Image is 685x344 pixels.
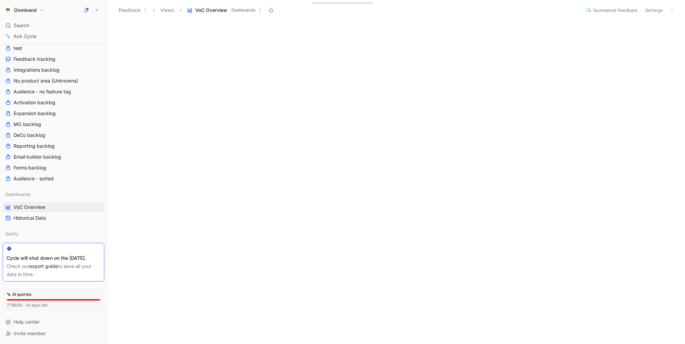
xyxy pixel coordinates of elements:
span: Dashboards [231,7,255,14]
a: Audience - sorted [3,174,104,184]
a: test [3,43,104,53]
div: DashboardsVoC OverviewHistorical Data [3,189,104,223]
span: Email builder backlog [14,153,61,160]
div: Check our to save all your data in time. [6,262,101,278]
a: Expansion backlog [3,108,104,119]
span: MO backlog [14,121,41,128]
span: Historical Data [14,215,46,221]
span: Feedback tracking [14,56,55,62]
button: Settings [642,5,666,15]
span: Audience - no feature tag [14,88,71,95]
button: Summarize Feedback [583,5,641,15]
span: test [14,45,22,52]
a: Ask Cycle [3,31,104,41]
div: Search [3,20,104,31]
div: Cycle will shut down on the [DATE]. [6,254,101,262]
span: Forms backlog [14,164,46,171]
a: Email builder backlog [3,152,104,162]
span: Integrations backlog [14,67,59,73]
button: Views [157,5,177,15]
button: VoC OverviewDashboards [184,5,265,15]
a: VoC Overview [3,202,104,212]
span: Help center [14,319,39,325]
div: 7796/50 · 14 days left [7,302,48,309]
span: Search [14,21,29,30]
a: Activation backlog [3,97,104,108]
span: Invite member [14,330,46,336]
span: VoC Overview [14,204,45,211]
span: Dashboards [5,191,31,198]
span: Sanity [5,230,18,237]
a: Audience - no feature tag [3,87,104,97]
a: Reporting backlog [3,141,104,151]
button: Feedback [116,5,151,15]
a: MO backlog [3,119,104,129]
span: Activation backlog [14,99,55,106]
span: Reporting backlog [14,143,55,149]
span: Audience - sorted [14,175,54,182]
div: Dashboards [3,189,104,199]
a: Feedback tracking [3,54,104,64]
a: No product area (Unknowns) [3,76,104,86]
div: Sanity [3,229,104,241]
button: OmnisendOmnisend [3,5,46,15]
span: Expansion backlog [14,110,56,117]
span: No product area (Unknowns) [14,77,78,84]
span: VoC Overview [195,7,227,14]
img: Omnisend [4,7,11,14]
div: AI queries [7,291,31,298]
div: Sanity [3,229,104,239]
div: Help center [3,317,104,327]
a: Integrations backlog [3,65,104,75]
h1: Omnisend [14,7,37,13]
span: DeCo backlog [14,132,45,139]
a: Forms backlog [3,163,104,173]
span: Ask Cycle [14,32,36,40]
a: export guide [29,263,58,269]
a: Historical Data [3,213,104,223]
div: Invite member [3,328,104,339]
a: DeCo backlog [3,130,104,140]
